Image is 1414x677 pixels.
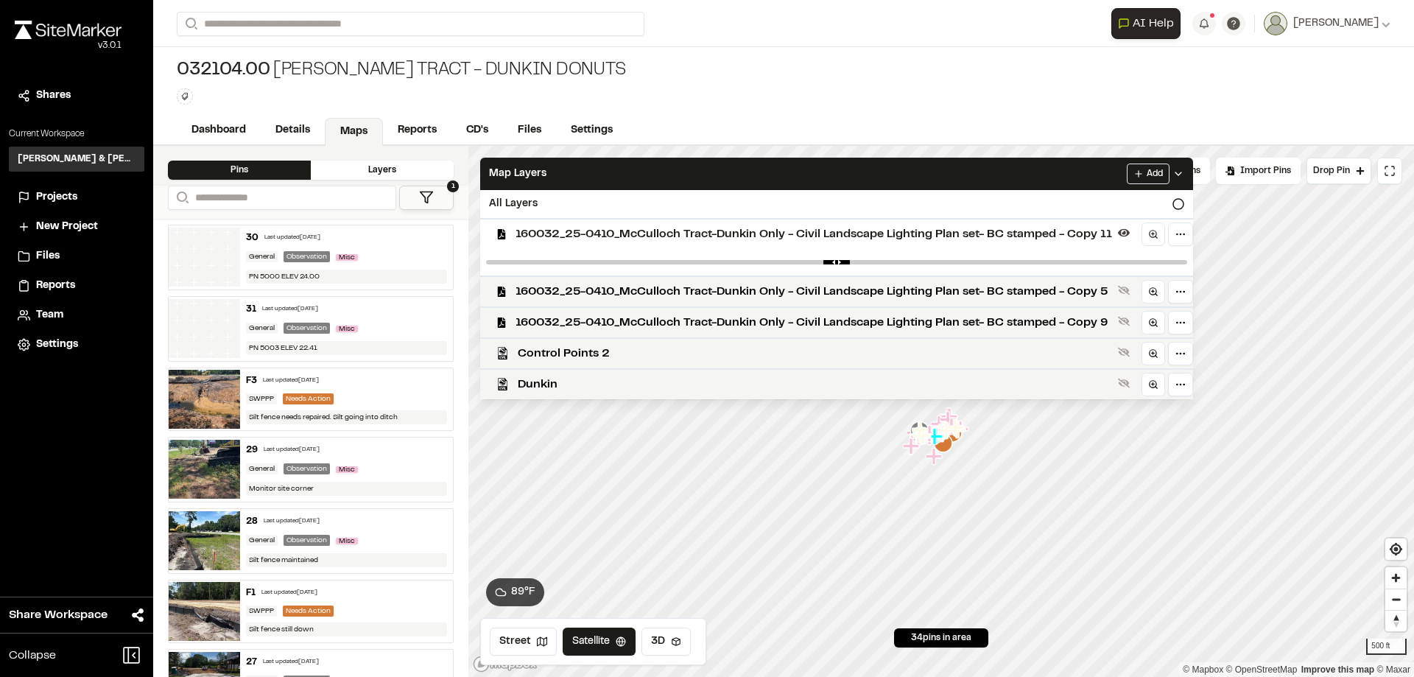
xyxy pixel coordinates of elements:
div: General [246,535,278,546]
a: New Project [18,219,136,235]
div: Map marker [910,427,929,446]
span: Misc [336,466,358,473]
button: 3D [641,628,691,656]
div: Map marker [940,410,959,429]
button: Zoom in [1385,567,1407,589]
button: Zoom out [1385,589,1407,610]
button: Add [1127,164,1169,184]
a: Shares [18,88,136,104]
span: Share Workspace [9,606,108,624]
div: Oh geez...please don't... [15,39,122,52]
button: Hide layer [1115,224,1133,242]
div: General [246,463,278,474]
span: Dunkin [518,376,1112,393]
div: SWPPP [246,393,277,404]
div: Pins [168,161,311,180]
div: [PERSON_NAME] Tract - Dunkin Donuts [177,59,625,83]
div: Silt fence needs repaired. Silt going into ditch [246,410,448,424]
a: Files [18,248,136,264]
a: Details [261,116,325,144]
a: Zoom to layer [1142,311,1165,334]
span: Drop Pin [1313,164,1350,178]
span: 032104.00 [177,59,270,83]
button: Open AI Assistant [1111,8,1181,39]
button: Edit Tags [177,88,193,105]
div: Map marker [949,421,968,440]
span: Control Points 2 [518,345,1112,362]
canvas: Map [468,146,1414,677]
span: Map Layers [489,166,546,182]
div: F3 [246,374,257,387]
div: Map marker [943,417,963,436]
a: Reports [383,116,451,144]
img: User [1264,12,1287,35]
a: Settings [556,116,627,144]
span: Collapse [9,647,56,664]
span: AI Help [1133,15,1174,32]
a: OpenStreetMap [1226,664,1298,675]
img: file [169,370,240,429]
div: Map marker [911,427,930,446]
button: Street [490,628,557,656]
a: Zoom to layer [1142,342,1165,365]
span: Misc [336,254,358,261]
div: Map marker [932,423,952,442]
button: Search [177,12,203,36]
a: Zoom to layer [1142,373,1165,396]
div: Needs Action [283,393,334,404]
span: New Project [36,219,98,235]
img: kml_black_icon64.png [496,347,509,359]
img: rebrand.png [15,21,122,39]
button: Show layer [1115,312,1133,330]
p: Current Workspace [9,127,144,141]
a: Files [503,116,556,144]
span: 160032_25-0410_McCulloch Tract-Dunkin Only - Civil Landscape Lighting Plan set- BC stamped - Copy 5 [516,283,1112,301]
span: Reports [36,278,75,294]
div: Layers [311,161,454,180]
span: Shares [36,88,71,104]
span: [PERSON_NAME] [1293,15,1379,32]
a: Zoom to layer [1142,222,1165,246]
div: Map marker [912,426,932,445]
div: General [246,251,278,262]
button: Show layer [1115,281,1133,299]
div: Map marker [926,447,945,466]
button: Show layer [1115,343,1133,361]
div: Import Pins into your project [1216,158,1301,184]
button: Find my location [1385,539,1407,560]
div: Map marker [915,427,934,446]
span: Reset bearing to north [1385,611,1407,631]
span: 1 [447,180,459,192]
div: 31 [246,303,256,316]
img: file [169,440,240,499]
div: Last updated [DATE] [264,446,320,455]
a: Map feedback [1301,664,1374,675]
div: Map marker [931,415,950,434]
div: Last updated [DATE] [262,305,318,314]
div: SWPPP [246,606,277,617]
img: banner-white.png [169,228,240,287]
div: Observation [284,323,330,334]
a: Settings [18,337,136,353]
span: Import Pins [1240,164,1291,178]
div: Monitor site corner [246,482,448,496]
img: file [169,582,240,641]
span: Projects [36,189,77,206]
button: 1 [399,186,454,210]
span: Team [36,307,63,323]
a: Projects [18,189,136,206]
div: 30 [246,231,258,245]
h3: [PERSON_NAME] & [PERSON_NAME] Inc. [18,152,136,166]
div: Map marker [935,422,954,441]
div: 28 [246,515,258,528]
div: Map marker [903,437,922,456]
div: Map marker [907,424,926,443]
span: Settings [36,337,78,353]
span: Misc [336,538,358,544]
div: Map marker [941,407,960,427]
div: Map marker [926,427,946,446]
div: Silt fence maintained [246,553,448,567]
img: file [169,511,240,570]
div: Map marker [938,421,957,441]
